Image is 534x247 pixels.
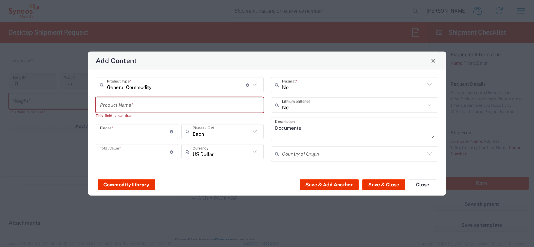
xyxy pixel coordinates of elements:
[96,55,137,66] h4: Add Content
[98,179,155,190] button: Commodity Library
[362,179,405,190] button: Save & Close
[300,179,359,190] button: Save & Add Another
[409,179,436,190] button: Close
[96,113,264,119] div: This field is required
[428,56,438,66] button: Close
